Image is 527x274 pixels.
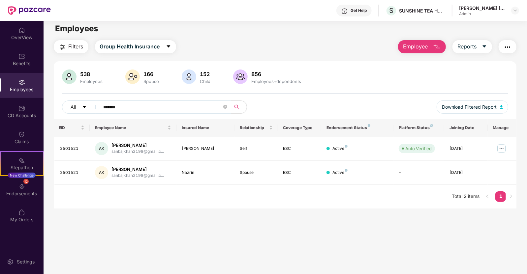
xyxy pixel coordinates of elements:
[504,43,511,51] img: svg+xml;base64,PHN2ZyB4bWxucz0iaHR0cDovL3d3dy53My5vcmcvMjAwMC9zdmciIHdpZHRoPSIyNCIgaGVpZ2h0PSIyNC...
[111,173,164,179] div: sanbajkhan2198@gmail.c...
[459,11,505,16] div: Admin
[485,194,489,198] span: left
[399,8,445,14] div: SUNSHINE TEA HOUSE PRIVATE LIMITED
[403,42,428,51] span: Employee
[23,179,29,184] div: 12
[442,103,497,111] span: Download Filtered Report
[250,79,303,84] div: Employees+dependents
[449,146,482,152] div: [DATE]
[18,79,25,86] img: svg+xml;base64,PHN2ZyBpZD0iRW1wbG95ZWVzIiB4bWxucz0iaHR0cDovL3d3dy53My5vcmcvMjAwMC9zdmciIHdpZHRoPS...
[182,146,229,152] div: [PERSON_NAME]
[223,104,227,110] span: close-circle
[500,105,503,109] img: svg+xml;base64,PHN2ZyB4bWxucz0iaHR0cDovL3d3dy53My5vcmcvMjAwMC9zdmciIHhtbG5zOnhsaW5rPSJodHRwOi8vd3...
[182,170,229,176] div: Nazrin
[95,166,108,179] div: AK
[71,103,76,111] span: All
[142,79,161,84] div: Spouse
[100,42,160,51] span: Group Health Insurance
[506,191,516,202] button: right
[111,142,164,149] div: [PERSON_NAME]
[283,170,316,176] div: ESC
[488,119,517,137] th: Manage
[8,173,36,178] div: New Challenge
[15,259,37,265] div: Settings
[482,191,493,202] li: Previous Page
[231,100,247,114] button: search
[512,8,518,13] img: svg+xml;base64,PHN2ZyBpZD0iRHJvcGRvd24tMzJ4MzIiIHhtbG5zPSJodHRwOi8vd3d3LnczLm9yZy8yMDAwL3N2ZyIgd2...
[54,40,88,53] button: Filters
[433,43,441,51] img: svg+xml;base64,PHN2ZyB4bWxucz0iaHR0cDovL3d3dy53My5vcmcvMjAwMC9zdmciIHhtbG5zOnhsaW5rPSJodHRwOi8vd3...
[95,142,108,155] div: AK
[18,183,25,190] img: svg+xml;base64,PHN2ZyBpZD0iRW5kb3JzZW1lbnRzIiB4bWxucz0iaHR0cDovL3d3dy53My5vcmcvMjAwMC9zdmciIHdpZH...
[457,42,477,51] span: Reports
[368,124,370,127] img: svg+xml;base64,PHN2ZyB4bWxucz0iaHR0cDovL3d3dy53My5vcmcvMjAwMC9zdmciIHdpZHRoPSI4IiBoZWlnaHQ9IjgiIH...
[142,71,161,77] div: 166
[444,119,488,137] th: Joining Date
[60,146,85,152] div: 2501521
[283,146,316,152] div: ESC
[278,119,322,137] th: Coverage Type
[398,40,446,53] button: Employee
[496,143,507,154] img: manageButton
[55,24,98,33] span: Employees
[250,71,303,77] div: 856
[79,79,104,84] div: Employees
[182,69,196,84] img: svg+xml;base64,PHN2ZyB4bWxucz0iaHR0cDovL3d3dy53My5vcmcvMjAwMC9zdmciIHhtbG5zOnhsaW5rPSJodHRwOi8vd3...
[223,105,227,109] span: close-circle
[482,44,487,50] span: caret-down
[449,170,482,176] div: [DATE]
[430,124,433,127] img: svg+xml;base64,PHN2ZyB4bWxucz0iaHR0cDovL3d3dy53My5vcmcvMjAwMC9zdmciIHdpZHRoPSI4IiBoZWlnaHQ9IjgiIH...
[495,191,506,202] li: 1
[326,125,388,130] div: Endorsement Status
[459,5,505,11] div: [PERSON_NAME] [PERSON_NAME]
[79,71,104,77] div: 538
[166,44,171,50] span: caret-down
[351,8,367,13] div: Get Help
[59,43,67,51] img: svg+xml;base64,PHN2ZyB4bWxucz0iaHR0cDovL3d3dy53My5vcmcvMjAwMC9zdmciIHdpZHRoPSIyNCIgaGVpZ2h0PSIyNC...
[18,157,25,164] img: svg+xml;base64,PHN2ZyB4bWxucz0iaHR0cDovL3d3dy53My5vcmcvMjAwMC9zdmciIHdpZHRoPSIyMSIgaGVpZ2h0PSIyMC...
[1,164,43,171] div: Stepathon
[18,105,25,112] img: svg+xml;base64,PHN2ZyBpZD0iQ0RfQWNjb3VudHMiIGRhdGEtbmFtZT0iQ0QgQWNjb3VudHMiIHhtbG5zPSJodHRwOi8vd3...
[452,191,480,202] li: Total 2 items
[125,69,140,84] img: svg+xml;base64,PHN2ZyB4bWxucz0iaHR0cDovL3d3dy53My5vcmcvMjAwMC9zdmciIHhtbG5zOnhsaW5rPSJodHRwOi8vd3...
[509,194,513,198] span: right
[389,7,393,14] span: S
[60,170,85,176] div: 2501521
[18,209,25,216] img: svg+xml;base64,PHN2ZyBpZD0iTXlfT3JkZXJzIiBkYXRhLW5hbWU9Ik15IE9yZGVycyIgeG1sbnM9Imh0dHA6Ly93d3cudz...
[111,166,164,173] div: [PERSON_NAME]
[452,40,492,53] button: Reportscaret-down
[18,27,25,34] img: svg+xml;base64,PHN2ZyBpZD0iSG9tZSIgeG1sbnM9Imh0dHA6Ly93d3cudzMub3JnLzIwMDAvc3ZnIiB3aWR0aD0iMjAiIG...
[332,146,348,152] div: Active
[7,259,14,265] img: svg+xml;base64,PHN2ZyBpZD0iU2V0dGluZy0yMHgyMCIgeG1sbnM9Imh0dHA6Ly93d3cudzMub3JnLzIwMDAvc3ZnIiB3aW...
[176,119,234,137] th: Insured Name
[345,145,348,148] img: svg+xml;base64,PHN2ZyB4bWxucz0iaHR0cDovL3d3dy53My5vcmcvMjAwMC9zdmciIHdpZHRoPSI4IiBoZWlnaHQ9IjgiIH...
[506,191,516,202] li: Next Page
[82,105,87,110] span: caret-down
[62,100,102,114] button: Allcaret-down
[59,125,80,130] span: EID
[90,119,176,137] th: Employee Name
[482,191,493,202] button: left
[234,119,278,137] th: Relationship
[495,191,506,201] a: 1
[95,40,176,53] button: Group Health Insurancecaret-down
[240,125,268,130] span: Relationship
[199,79,212,84] div: Child
[332,170,348,176] div: Active
[399,125,439,130] div: Platform Status
[393,161,444,185] td: -
[231,104,243,110] span: search
[54,119,90,137] th: EID
[233,69,248,84] img: svg+xml;base64,PHN2ZyB4bWxucz0iaHR0cDovL3d3dy53My5vcmcvMjAwMC9zdmciIHhtbG5zOnhsaW5rPSJodHRwOi8vd3...
[341,8,348,14] img: svg+xml;base64,PHN2ZyBpZD0iSGVscC0zMngzMiIgeG1sbnM9Imh0dHA6Ly93d3cudzMub3JnLzIwMDAvc3ZnIiB3aWR0aD...
[240,170,273,176] div: Spouse
[405,145,432,152] div: Auto Verified
[437,100,509,114] button: Download Filtered Report
[345,169,348,172] img: svg+xml;base64,PHN2ZyB4bWxucz0iaHR0cDovL3d3dy53My5vcmcvMjAwMC9zdmciIHdpZHRoPSI4IiBoZWlnaHQ9IjgiIH...
[111,149,164,155] div: sanbajkhan2198@gmail.c...
[18,53,25,60] img: svg+xml;base64,PHN2ZyBpZD0iQmVuZWZpdHMiIHhtbG5zPSJodHRwOi8vd3d3LnczLm9yZy8yMDAwL3N2ZyIgd2lkdGg9Ij...
[240,146,273,152] div: Self
[18,131,25,138] img: svg+xml;base64,PHN2ZyBpZD0iQ2xhaW0iIHhtbG5zPSJodHRwOi8vd3d3LnczLm9yZy8yMDAwL3N2ZyIgd2lkdGg9IjIwIi...
[69,42,83,51] span: Filters
[199,71,212,77] div: 152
